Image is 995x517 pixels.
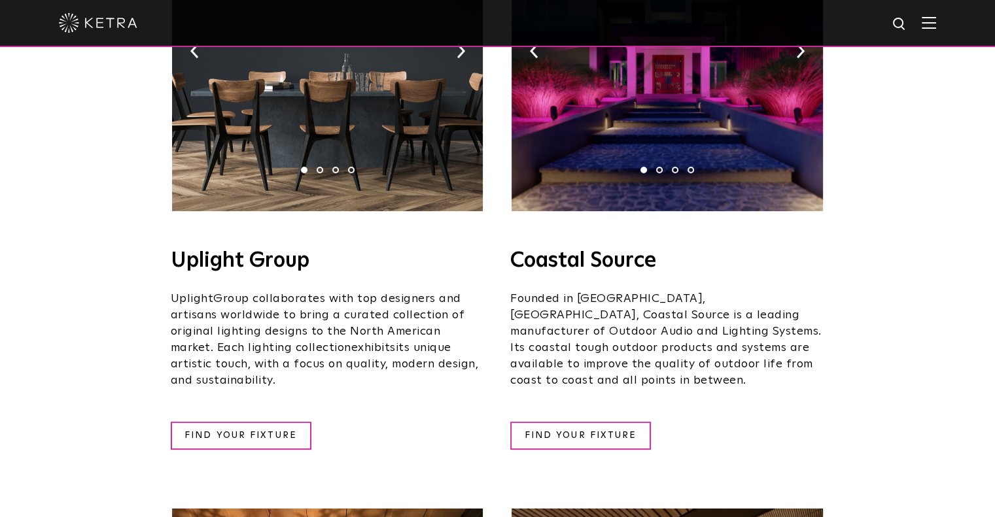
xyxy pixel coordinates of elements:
span: Founded in [GEOGRAPHIC_DATA], [GEOGRAPHIC_DATA], Coastal Source is a leading manufacturer of Outd... [510,293,822,386]
img: ketra-logo-2019-white [59,13,137,33]
img: search icon [892,16,908,33]
img: arrow-right-black.svg [457,44,465,58]
h4: Coastal Source [510,250,824,271]
a: FIND YOUR FIXTURE [510,422,651,450]
span: Uplight [171,293,214,305]
a: FIND YOUR FIXTURE [171,422,311,450]
span: Group collaborates with top designers and artisans worldwide to bring a curated collection of ori... [171,293,465,354]
img: arrow-left-black.svg [530,44,538,58]
img: arrow-left-black.svg [190,44,199,58]
h4: Uplight Group [171,250,485,271]
span: exhibits [351,342,396,354]
img: Hamburger%20Nav.svg [922,16,936,29]
img: arrow-right-black.svg [796,44,805,58]
span: its unique artistic touch, with a focus on quality, modern design, and sustainability. [171,342,479,386]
